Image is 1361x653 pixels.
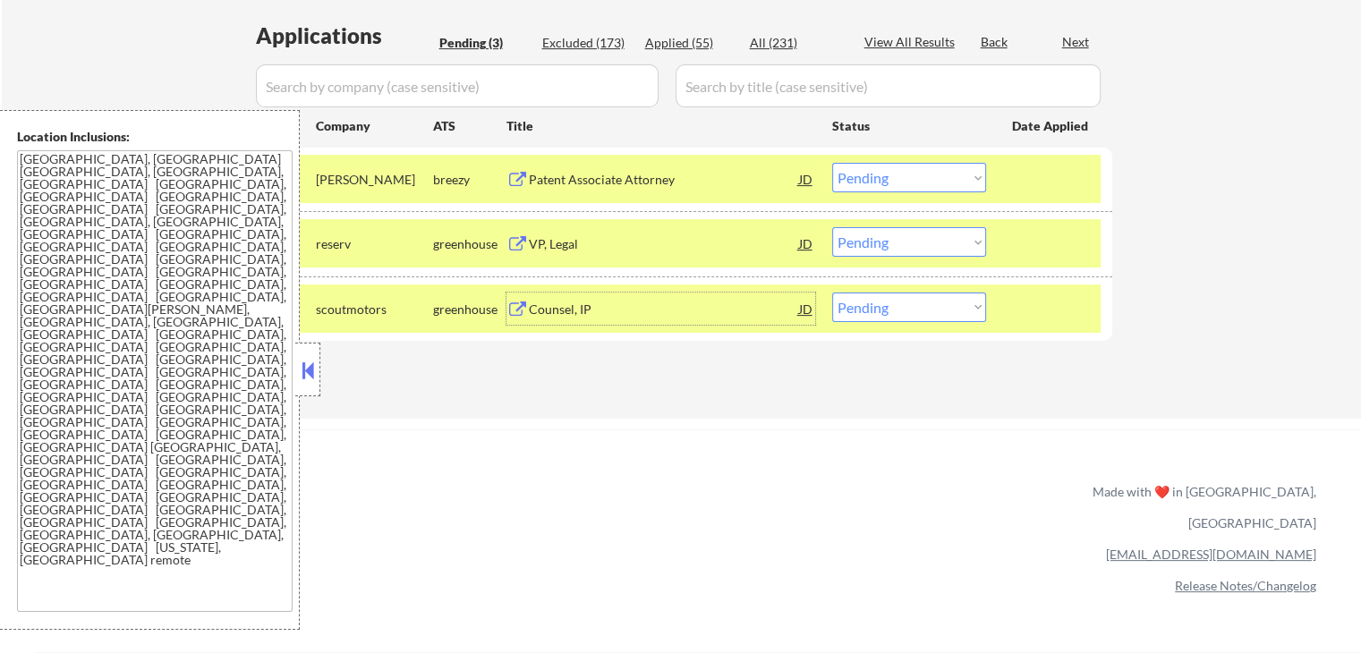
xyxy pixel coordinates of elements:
a: Release Notes/Changelog [1175,578,1316,593]
div: JD [797,227,815,259]
div: Location Inclusions: [17,128,293,146]
div: Applied (55) [645,34,735,52]
input: Search by title (case sensitive) [676,64,1101,107]
div: Date Applied [1012,117,1091,135]
div: All (231) [750,34,839,52]
div: Status [832,109,986,141]
div: View All Results [864,33,960,51]
div: greenhouse [433,235,506,253]
div: Back [981,33,1009,51]
div: Company [316,117,433,135]
div: Patent Associate Attorney [529,171,799,189]
div: Pending (3) [439,34,529,52]
div: breezy [433,171,506,189]
div: scoutmotors [316,301,433,318]
div: ATS [433,117,506,135]
div: Made with ❤️ in [GEOGRAPHIC_DATA], [GEOGRAPHIC_DATA] [1085,476,1316,539]
input: Search by company (case sensitive) [256,64,659,107]
div: VP, Legal [529,235,799,253]
div: Excluded (173) [542,34,632,52]
div: Applications [256,25,433,47]
a: Refer & earn free applications 👯‍♀️ [36,501,719,520]
div: Title [506,117,815,135]
a: [EMAIL_ADDRESS][DOMAIN_NAME] [1106,547,1316,562]
div: JD [797,293,815,325]
div: Next [1062,33,1091,51]
div: Counsel, IP [529,301,799,318]
div: [PERSON_NAME] [316,171,433,189]
div: JD [797,163,815,195]
div: greenhouse [433,301,506,318]
div: reserv [316,235,433,253]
